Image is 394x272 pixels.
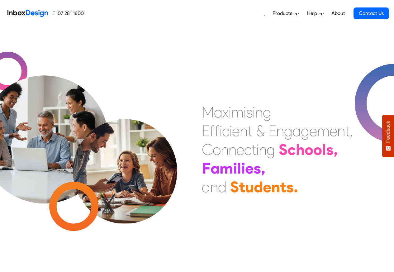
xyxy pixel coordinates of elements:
div: g [284,122,292,140]
div: i [256,140,259,159]
a: Products [270,7,301,20]
div: g [301,122,309,140]
div: m [317,122,330,140]
div: n [337,122,345,140]
button: Feedback - Show survey [382,115,394,157]
div: , [334,140,338,159]
img: parents_with_child.png [60,93,190,224]
div: a [292,122,301,140]
div: C [202,140,213,159]
div: i [241,159,245,178]
div: i [253,103,255,122]
span: Products [273,10,295,17]
div: f [210,122,215,140]
div: i [244,103,246,122]
div: i [230,122,232,140]
div: d [254,178,263,196]
a: 07 281 1600 [53,10,84,17]
div: i [220,122,222,140]
div: u [245,178,254,196]
div: n [276,122,284,140]
div: a [214,103,222,122]
div: l [237,159,241,178]
div: E [202,122,210,140]
div: s [286,178,294,196]
div: c [287,140,296,159]
div: e [330,122,337,140]
div: e [263,178,271,196]
div: l [322,140,326,159]
div: e [236,140,244,159]
div: t [252,140,256,159]
div: c [244,140,252,159]
div: n [221,140,229,159]
div: o [313,140,322,159]
div: t [280,178,286,196]
div: d [218,178,226,196]
div: f [215,122,220,140]
div: a [211,159,220,178]
div: n [259,140,267,159]
div: s [326,140,334,159]
div: , [350,122,353,140]
div: S [230,178,239,196]
div: F [202,159,211,178]
div: m [220,159,233,178]
div: n [210,178,218,196]
div: t [248,122,252,140]
div: h [296,140,305,159]
a: About [330,7,347,20]
span: Help [307,10,320,17]
div: n [271,178,280,196]
div: x [222,103,229,122]
div: s [246,103,253,122]
div: c [222,122,230,140]
div: e [245,159,254,178]
div: e [232,122,240,140]
div: g [267,140,275,159]
div: n [255,103,263,122]
div: , [261,159,265,178]
div: o [213,140,221,159]
a: Help [305,7,326,20]
span: Feedback [385,121,391,143]
div: . [294,178,298,196]
div: i [233,159,237,178]
div: n [240,122,248,140]
div: M [202,103,214,122]
div: i [229,103,231,122]
div: n [229,140,236,159]
div: t [345,122,350,140]
div: m [231,103,244,122]
a: Contact Us [354,7,389,19]
div: s [254,159,261,178]
div: Maximising Efficient & Engagement, Connecting Schools, Families, and Students. [202,103,353,196]
div: t [239,178,245,196]
div: a [202,178,210,196]
div: e [309,122,317,140]
div: S [279,140,287,159]
div: g [263,103,271,122]
div: o [305,140,313,159]
div: & [256,122,265,140]
div: E [268,122,276,140]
